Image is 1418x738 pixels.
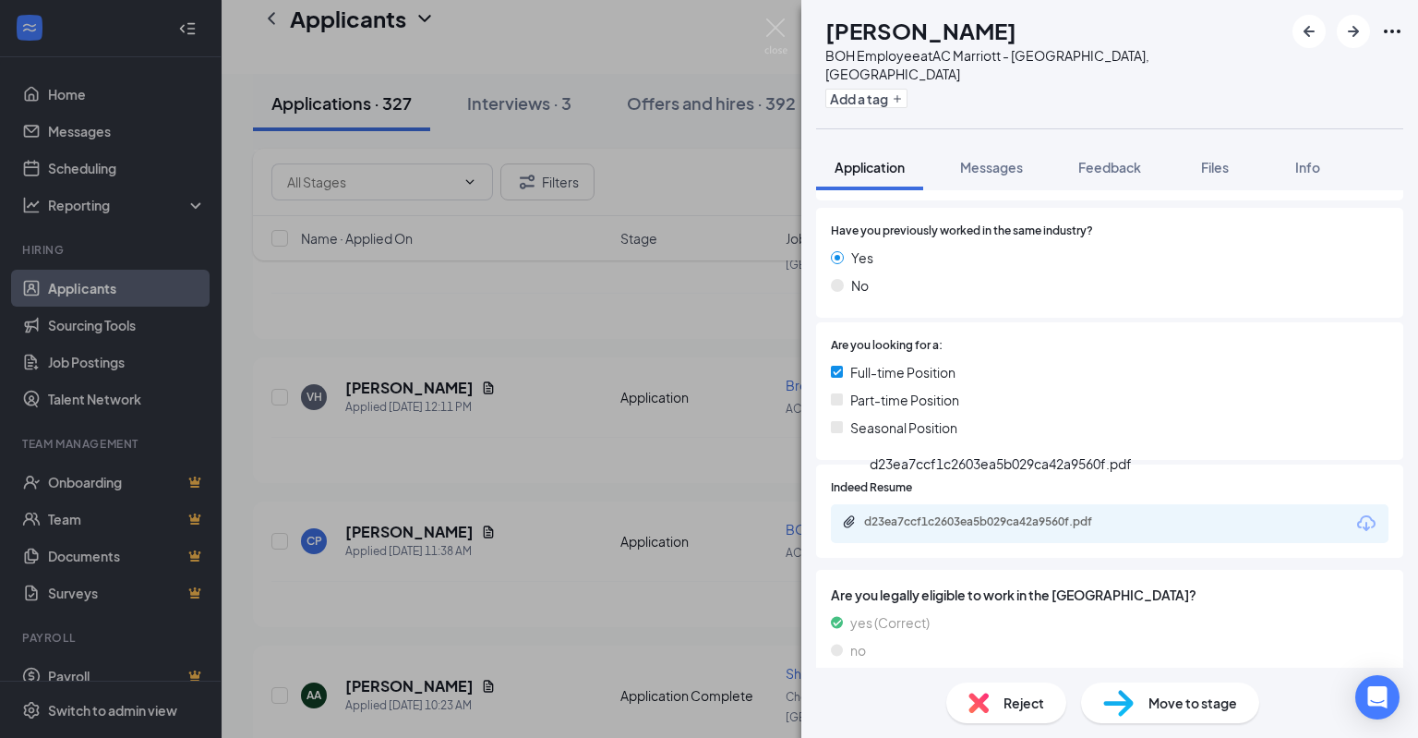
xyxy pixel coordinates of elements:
a: Paperclipd23ea7ccf1c2603ea5b029ca42a9560f.pdf [842,514,1141,532]
span: Messages [960,159,1023,175]
span: Files [1201,159,1229,175]
svg: Download [1355,513,1377,535]
div: Open Intercom Messenger [1355,675,1400,720]
span: Indeed Resume [831,479,912,497]
h1: [PERSON_NAME] [825,15,1016,46]
span: Yes [851,248,873,268]
span: Are you looking for a: [831,337,943,355]
button: PlusAdd a tag [825,89,907,108]
span: yes (Correct) [850,612,930,633]
span: Info [1295,159,1320,175]
svg: ArrowRight [1342,20,1364,42]
button: ArrowRight [1337,15,1370,48]
div: BOH Employee at AC Marriott - [GEOGRAPHIC_DATA], [GEOGRAPHIC_DATA] [825,46,1283,83]
span: Reject [1003,693,1044,713]
svg: Ellipses [1381,20,1403,42]
span: Part-time Position [850,390,959,410]
span: Feedback [1078,159,1141,175]
div: d23ea7ccf1c2603ea5b029ca42a9560f.pdf [864,514,1123,529]
span: No [851,275,869,296]
div: d23ea7ccf1c2603ea5b029ca42a9560f.pdf [870,454,1132,474]
button: ArrowLeftNew [1292,15,1326,48]
span: Seasonal Position [850,417,957,438]
span: Full-time Position [850,362,955,382]
svg: Plus [892,93,903,104]
span: Move to stage [1148,693,1237,713]
svg: ArrowLeftNew [1298,20,1320,42]
svg: Paperclip [842,514,857,529]
span: Have you previously worked in the same industry? [831,223,1093,240]
span: Are you legally eligible to work in the [GEOGRAPHIC_DATA]? [831,585,1388,605]
span: Application [835,159,905,175]
span: no [850,640,866,660]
